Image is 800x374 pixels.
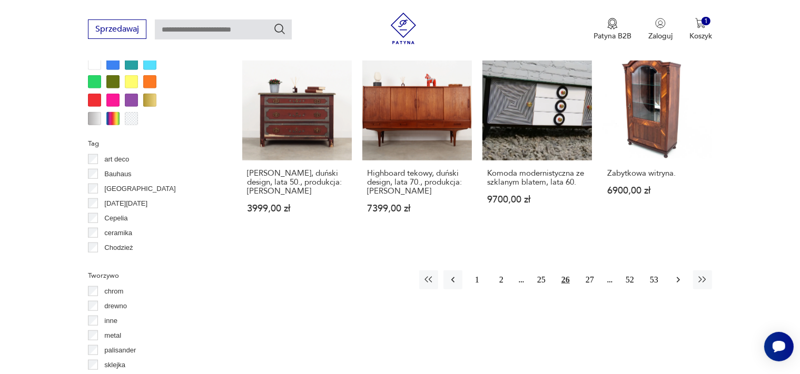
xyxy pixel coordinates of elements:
[104,242,133,254] p: Chodzież
[367,204,467,213] p: 7399,00 zł
[607,186,707,195] p: 6900,00 zł
[648,31,673,41] p: Zaloguj
[764,332,794,361] iframe: Smartsupp widget button
[580,270,599,289] button: 27
[104,198,147,209] p: [DATE][DATE]
[607,18,618,29] img: Ikona medalu
[482,51,592,234] a: Komoda modernistyczna ze szklanym blatem, lata 60.Komoda modernistyczna ze szklanym blatem, lata ...
[689,31,712,41] p: Koszyk
[556,270,575,289] button: 26
[104,300,127,312] p: drewno
[247,204,347,213] p: 3999,00 zł
[468,270,487,289] button: 1
[104,330,121,341] p: metal
[242,51,352,234] a: Komoda sosnowa, duński design, lata 50., produkcja: Dania[PERSON_NAME], duński design, lata 50., ...
[362,51,472,234] a: Highboard tekowy, duński design, lata 70., produkcja: Børge DamHighboard tekowy, duński design, l...
[487,169,587,187] h3: Komoda modernistyczna ze szklanym blatem, lata 60.
[104,227,132,239] p: ceramika
[104,257,131,268] p: Ćmielów
[689,18,712,41] button: 1Koszyk
[487,195,587,204] p: 9700,00 zł
[645,270,664,289] button: 53
[702,17,710,26] div: 1
[603,51,712,234] a: Zabytkowa witryna.Zabytkowa witryna.6900,00 zł
[492,270,511,289] button: 2
[104,345,136,356] p: palisander
[88,138,217,149] p: Tag
[88,19,146,39] button: Sprzedawaj
[247,169,347,196] h3: [PERSON_NAME], duński design, lata 50., produkcja: [PERSON_NAME]
[104,359,125,371] p: sklejka
[594,18,631,41] button: Patyna B2B
[273,23,286,35] button: Szukaj
[104,213,127,224] p: Cepelia
[594,18,631,41] a: Ikona medaluPatyna B2B
[104,286,123,297] p: chrom
[104,154,129,165] p: art deco
[104,168,131,180] p: Bauhaus
[648,18,673,41] button: Zaloguj
[695,18,706,28] img: Ikona koszyka
[367,169,467,196] h3: Highboard tekowy, duński design, lata 70., produkcja: [PERSON_NAME]
[88,26,146,34] a: Sprzedawaj
[655,18,666,28] img: Ikonka użytkownika
[88,270,217,281] p: Tworzywo
[104,315,117,327] p: inne
[620,270,639,289] button: 52
[104,183,175,195] p: [GEOGRAPHIC_DATA]
[532,270,551,289] button: 25
[594,31,631,41] p: Patyna B2B
[388,13,419,44] img: Patyna - sklep z meblami i dekoracjami vintage
[607,169,707,178] h3: Zabytkowa witryna.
